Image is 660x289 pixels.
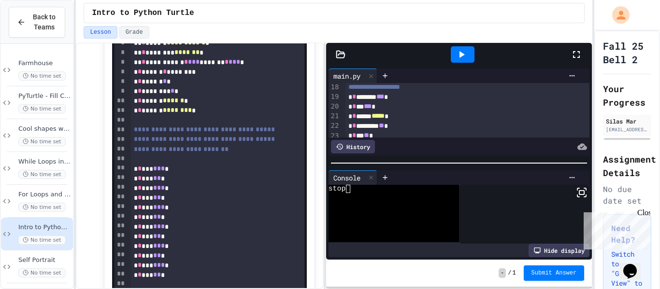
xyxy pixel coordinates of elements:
[18,223,71,232] span: Intro to Python Turtle
[603,82,651,109] h2: Your Progress
[508,269,511,277] span: /
[18,158,71,166] span: While Loops in Python Turtle
[18,191,71,199] span: For Loops and Functions
[329,185,346,193] span: stop
[329,83,341,92] div: 18
[18,104,66,113] span: No time set
[9,7,65,38] button: Back to Teams
[603,183,651,206] div: No due date set
[329,173,365,183] div: Console
[4,4,67,61] div: Chat with us now!Close
[329,121,341,131] div: 22
[18,235,66,245] span: No time set
[606,117,648,125] div: Silas Mar
[531,269,577,277] span: Submit Answer
[329,102,341,111] div: 20
[92,7,194,19] span: Intro to Python Turtle
[329,71,365,81] div: main.py
[524,265,585,281] button: Submit Answer
[18,71,66,81] span: No time set
[499,268,506,278] span: -
[619,250,650,279] iframe: chat widget
[603,152,651,179] h2: Assignment Details
[580,208,650,249] iframe: chat widget
[329,131,341,141] div: 23
[18,137,66,146] span: No time set
[331,140,375,153] div: History
[119,26,149,39] button: Grade
[18,170,66,179] span: No time set
[31,12,57,32] span: Back to Teams
[603,39,651,66] h1: Fall 25 Bell 2
[18,125,71,133] span: Cool shapes with lists and fun features
[602,4,632,26] div: My Account
[606,126,648,133] div: [EMAIL_ADDRESS][DOMAIN_NAME]
[329,92,341,102] div: 19
[18,92,71,100] span: PyTurtle - Fill Command with Random Number Generator
[84,26,117,39] button: Lesson
[18,256,71,264] span: Self Portrait
[18,268,66,277] span: No time set
[18,59,71,68] span: Farmhouse
[512,269,516,277] span: 1
[18,203,66,212] span: No time set
[329,69,377,83] div: main.py
[529,244,589,257] div: Hide display
[329,111,341,121] div: 21
[329,170,377,185] div: Console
